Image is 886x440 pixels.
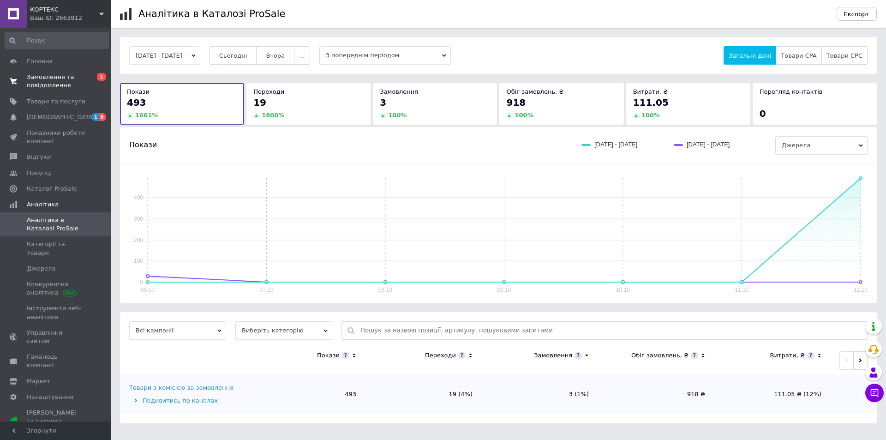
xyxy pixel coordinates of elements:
span: 1800 % [262,112,284,119]
button: Вчора [256,46,294,65]
span: Витрати, ₴ [633,88,668,95]
span: Відгуки [27,153,51,161]
span: Покази [129,140,157,150]
button: Товари CPC [821,46,868,65]
span: Категорії та товари [27,240,85,257]
span: Замовлення та повідомлення [27,73,85,90]
text: 100 [134,258,143,264]
button: Сьогодні [210,46,257,65]
div: Замовлення [534,351,572,360]
button: Загальні дані [724,46,776,65]
span: Гаманець компанії [27,353,85,369]
span: 111.05 [633,97,669,108]
span: Показники роботи компанії [27,129,85,145]
td: 111.05 ₴ (12%) [714,374,831,414]
span: Джерела [27,265,55,273]
input: Пошук [5,32,109,49]
span: 1 [97,73,106,81]
span: Покупці [27,169,52,177]
span: Товари CPA [781,52,816,59]
div: Ваш ID: 2663812 [30,14,111,22]
span: 8 [99,113,106,121]
span: Загальні дані [729,52,771,59]
button: Товари CPA [776,46,821,65]
span: 100 % [641,112,660,119]
span: Товари та послуги [27,97,85,106]
text: 09.10 [497,287,511,293]
text: 300 [134,216,143,222]
span: Замовлення [380,88,418,95]
span: Покази [127,88,150,95]
span: 100 % [388,112,407,119]
span: Джерела [775,136,868,155]
span: Обіг замовлень, ₴ [506,88,563,95]
text: 10.10 [616,287,630,293]
td: 3 (1%) [482,374,598,414]
span: Вчора [266,52,285,59]
text: 0 [140,279,143,285]
span: Аналітика в Каталозі ProSale [27,216,85,233]
span: [DEMOGRAPHIC_DATA] [27,113,95,121]
text: 06.10 [141,287,155,293]
span: Товари CPC [826,52,862,59]
span: Аналітика [27,200,59,209]
span: 918 [506,97,526,108]
span: 0 [760,108,766,119]
td: 19 (4%) [365,374,482,414]
input: Пошук за назвою позиції, артикулу, пошуковими запитами [360,322,862,339]
h1: Аналітика в Каталозі ProSale [138,8,285,19]
span: Всі кампанії [129,321,226,340]
text: 07.10 [259,287,273,293]
span: Експорт [844,11,870,18]
text: 08.10 [378,287,392,293]
div: Переходи [425,351,456,360]
span: Інструменти веб-аналітики [27,304,85,321]
span: Головна [27,57,53,66]
text: 12.10 [854,287,868,293]
button: Чат з покупцем [865,384,884,402]
text: 400 [134,194,143,201]
span: 1661 % [135,112,158,119]
span: З попереднім періодом [319,46,451,65]
span: Перегляд контактів [760,88,823,95]
button: [DATE] - [DATE] [129,46,200,65]
div: Витрати, ₴ [770,351,805,360]
span: Сьогодні [219,52,247,59]
div: Покази [317,351,340,360]
div: Товари з комісією за замовлення [129,384,233,392]
span: 1 [92,113,99,121]
span: 3 [380,97,386,108]
span: КОРТЕКС [30,6,99,14]
span: Переходи [253,88,284,95]
button: Експорт [837,7,877,21]
div: Подивитись по каналах [129,397,247,405]
text: 11.10 [735,287,748,293]
button: ... [294,46,310,65]
span: Налаштування [27,393,74,401]
td: 918 ₴ [598,374,714,414]
span: Виберіть категорію [235,321,332,340]
text: 200 [134,237,143,243]
span: [PERSON_NAME] та рахунки [27,409,85,434]
span: Управління сайтом [27,329,85,345]
span: 100 % [515,112,533,119]
span: Каталог ProSale [27,185,77,193]
div: Обіг замовлень, ₴ [631,351,688,360]
span: 493 [127,97,146,108]
span: ... [299,52,305,59]
span: 19 [253,97,266,108]
span: Маркет [27,377,50,386]
span: Конкурентна аналітика [27,280,85,297]
td: 493 [249,374,365,414]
